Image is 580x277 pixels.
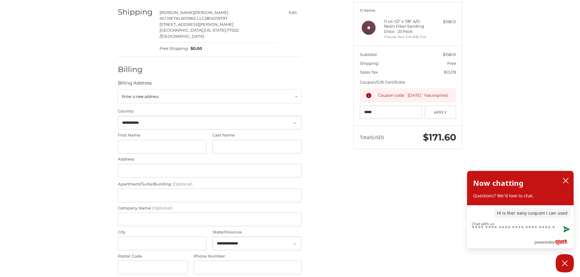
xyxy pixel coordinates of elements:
div: olark chatbox [467,171,574,248]
span: $158.51 [443,52,456,57]
label: Address [118,156,301,162]
span: Free [447,61,456,66]
li: Choose Your Grit #36 Grit [384,34,431,40]
span: $0.00 [188,46,202,52]
div: chat [467,205,574,220]
label: First Name [118,132,207,138]
label: Chat with us [472,221,494,226]
span: 77022 / [160,28,239,39]
span: [PERSON_NAME] [194,10,228,15]
p: Questions? We'd love to chat. [473,193,568,199]
label: Country [118,108,301,114]
span: powered [534,238,550,246]
a: Enter or select a different address [118,89,301,103]
p: Hi is ther eany cuopont i can used [494,208,571,218]
div: Coupon/Gift Certificate [360,79,456,85]
button: close chatbox [561,176,571,185]
button: Apply [425,106,456,119]
small: (Optional) [152,206,172,210]
label: Last Name [213,132,301,138]
span: [GEOGRAPHIC_DATA], [160,28,204,33]
span: [GEOGRAPHIC_DATA] [161,34,204,39]
span: ACI METALWORKS LLC [160,16,205,21]
label: Phone Number [194,253,301,259]
span: Free Shipping [160,46,188,52]
span: Shipping [360,61,378,66]
h4: 11 x 4-1/2" x 7/8" A/O Resin Fiber Sanding Discs - 25 Pack [384,19,431,34]
input: Gift Certificate or Coupon Code [360,106,422,119]
span: Total (USD) [360,134,384,140]
button: Edit [284,8,301,17]
span: $13.09 [444,70,456,74]
a: Powered by Olark [534,237,574,248]
h2: Billing [118,65,153,74]
button: Send message [558,223,574,237]
span: $171.60 [423,132,456,143]
label: State/Province [213,229,301,235]
span: 2814019797 [205,16,227,21]
h2: Shipping [118,7,153,17]
span: [STREET_ADDRESS][PERSON_NAME] [160,22,234,27]
button: Close Chatbox [556,254,574,272]
label: Company Name [118,205,301,211]
small: (Optional) [172,182,192,186]
h3: 11 Items [360,8,456,13]
span: by [550,238,555,246]
div: Coupon code `[DATE]` has expired [378,92,450,99]
h2: Now chatting [473,177,523,189]
label: City [118,229,207,235]
div: $158.51 [432,19,456,25]
legend: Billing Address [118,80,152,89]
span: Subtotal [360,52,377,57]
span: [PERSON_NAME] [160,10,194,15]
label: Apartment/Suite/Building [118,181,301,187]
span: [US_STATE], [204,28,227,33]
label: Postal Code [118,253,188,259]
span: Enter a new address [122,94,159,99]
span: Sales Tax [360,70,378,74]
